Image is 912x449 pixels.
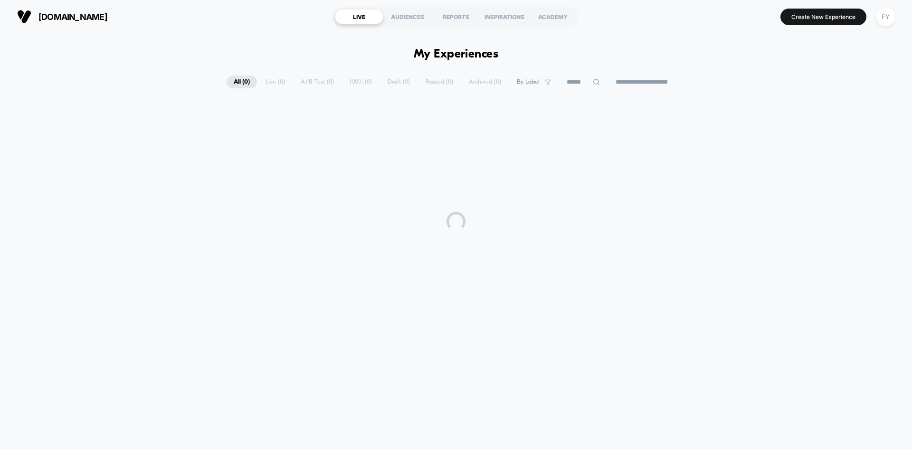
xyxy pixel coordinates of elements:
span: [DOMAIN_NAME] [38,12,107,22]
div: AUDIENCES [383,9,432,24]
span: All ( 0 ) [227,76,257,88]
h1: My Experiences [414,48,499,61]
button: [DOMAIN_NAME] [14,9,110,24]
button: Create New Experience [780,9,866,25]
button: FY [874,7,898,27]
div: INSPIRATIONS [480,9,529,24]
div: FY [876,8,895,26]
div: REPORTS [432,9,480,24]
div: ACADEMY [529,9,577,24]
span: By Label [517,78,540,86]
div: LIVE [335,9,383,24]
img: Visually logo [17,10,31,24]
